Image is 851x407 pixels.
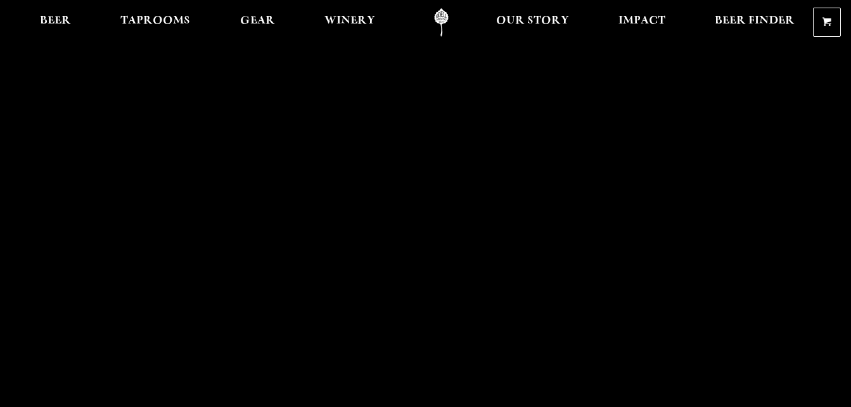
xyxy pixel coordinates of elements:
a: Winery [316,8,383,37]
a: Beer Finder [707,8,803,37]
span: Our Story [496,16,569,26]
a: Odell Home [418,8,465,37]
span: Beer [40,16,71,26]
span: Impact [618,16,665,26]
span: Gear [240,16,275,26]
a: Taprooms [112,8,198,37]
span: Winery [324,16,375,26]
a: Beer [32,8,79,37]
a: Our Story [488,8,577,37]
span: Beer Finder [715,16,795,26]
a: Impact [610,8,674,37]
a: Gear [232,8,283,37]
span: Taprooms [120,16,190,26]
